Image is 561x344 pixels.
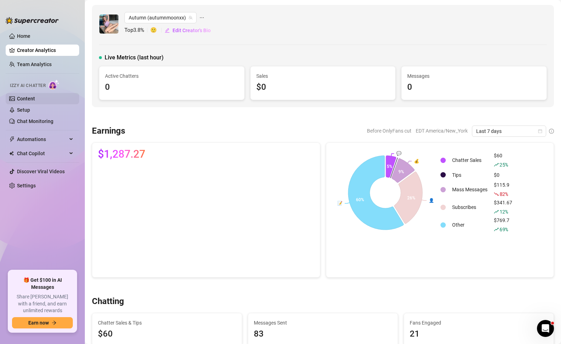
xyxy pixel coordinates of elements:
[549,129,554,134] span: info-circle
[17,45,74,56] a: Creator Analytics
[499,226,508,233] span: 69 %
[494,192,499,197] span: fall
[9,136,15,142] span: thunderbolt
[494,162,499,167] span: rise
[254,327,392,341] div: 83
[494,181,512,198] div: $115.9
[17,96,35,101] a: Content
[337,200,343,206] text: 📝
[99,14,118,34] img: Autumn
[12,317,73,328] button: Earn nowarrow-right
[6,17,59,24] img: logo-BBDzfeDw.svg
[28,320,49,326] span: Earn now
[410,327,548,341] div: 21
[92,126,125,137] h3: Earnings
[17,118,53,124] a: Chat Monitoring
[92,296,124,307] h3: Chatting
[449,169,490,180] td: Tips
[538,129,542,133] span: calendar
[499,161,508,168] span: 25 %
[48,80,59,90] img: AI Chatter
[494,209,499,214] span: rise
[105,81,239,94] div: 0
[105,72,239,80] span: Active Chatters
[499,208,508,215] span: 12 %
[188,16,193,20] span: team
[407,81,541,94] div: 0
[449,199,490,216] td: Subscribes
[396,151,401,156] text: 💬
[150,26,164,35] span: 🙂
[494,227,499,232] span: rise
[476,126,542,136] span: Last 7 days
[256,81,390,94] div: $0
[164,25,211,36] button: Edit Creator's Bio
[494,199,512,216] div: $341.67
[416,126,468,136] span: EDT America/New_York
[17,107,30,113] a: Setup
[494,152,512,169] div: $60
[17,33,30,39] a: Home
[494,216,512,233] div: $769.7
[414,158,419,163] text: 💰
[173,28,211,33] span: Edit Creator's Bio
[449,152,490,169] td: Chatter Sales
[199,12,204,23] span: ellipsis
[52,320,57,325] span: arrow-right
[12,293,73,314] span: Share [PERSON_NAME] with a friend, and earn unlimited rewards
[407,72,541,80] span: Messages
[12,277,73,291] span: 🎁 Get $100 in AI Messages
[367,126,411,136] span: Before OnlyFans cut
[17,183,36,188] a: Settings
[449,216,490,233] td: Other
[98,327,236,341] span: $60
[428,198,434,203] text: 👤
[499,191,508,197] span: 82 %
[17,134,67,145] span: Automations
[494,171,512,179] div: $0
[129,12,192,23] span: Autumn (autumnmoonxx)
[98,319,236,327] span: Chatter Sales & Tips
[98,148,145,160] span: $1,287.27
[9,151,14,156] img: Chat Copilot
[410,319,548,327] span: Fans Engaged
[449,181,490,198] td: Mass Messages
[17,169,65,174] a: Discover Viral Videos
[256,72,390,80] span: Sales
[165,28,170,33] span: edit
[17,62,52,67] a: Team Analytics
[105,53,164,62] span: Live Metrics (last hour)
[10,82,46,89] span: Izzy AI Chatter
[537,320,554,337] iframe: Intercom live chat
[17,148,67,159] span: Chat Copilot
[124,26,150,35] span: Top 3.8 %
[254,319,392,327] span: Messages Sent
